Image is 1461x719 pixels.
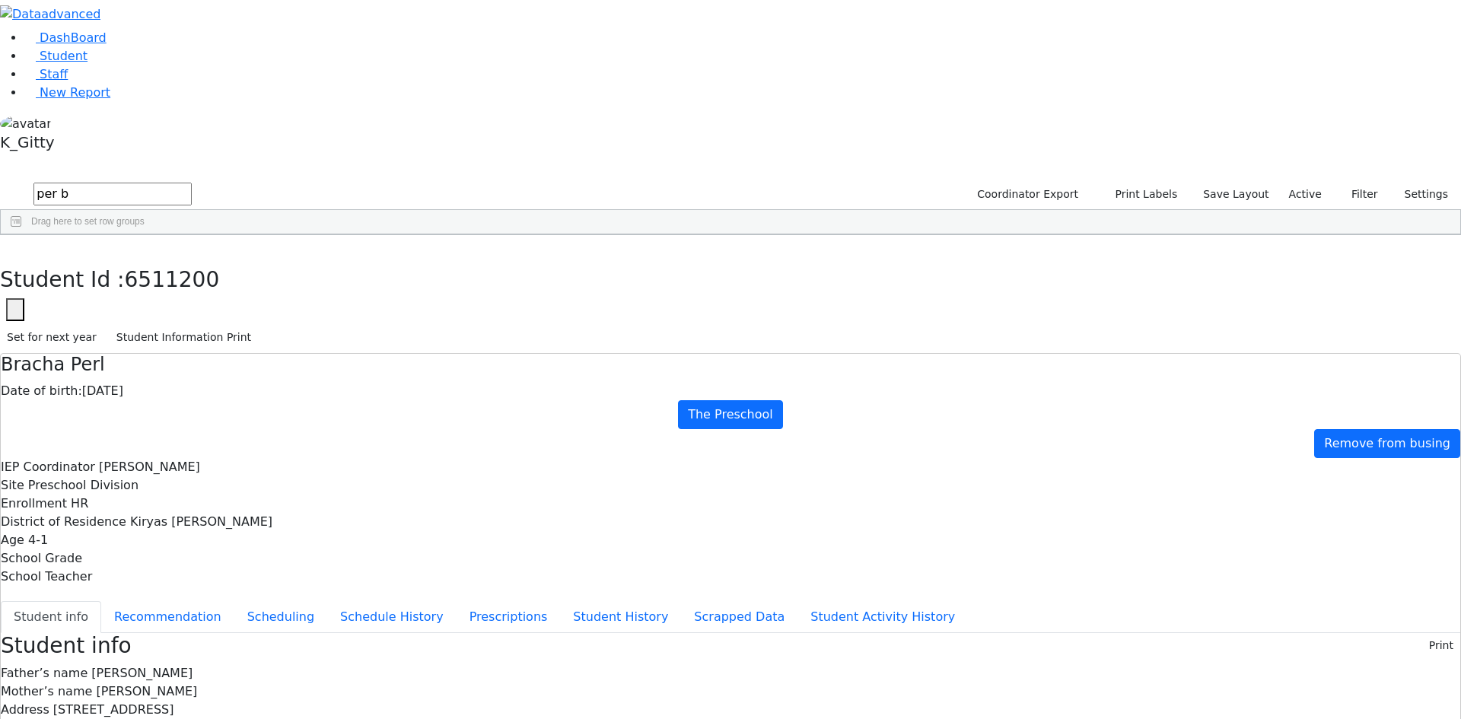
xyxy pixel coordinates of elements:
span: HR [71,496,88,511]
label: Date of birth: [1,382,82,400]
button: Schedule History [327,601,457,633]
span: DashBoard [40,30,107,45]
button: Save Layout [1196,183,1275,206]
a: New Report [24,85,110,100]
label: Father’s name [1,664,88,682]
a: The Preschool [678,400,783,429]
h3: Student info [1,633,132,659]
span: [PERSON_NAME] [96,684,197,698]
button: Student info [1,601,101,633]
span: Drag here to set row groups [31,216,145,227]
label: School Teacher [1,568,92,586]
label: School Grade [1,549,82,568]
button: Student Information Print [110,326,258,349]
label: Address [1,701,49,719]
button: Print Labels [1097,183,1184,206]
button: Scrapped Data [681,601,797,633]
button: Scheduling [234,601,327,633]
label: Age [1,531,24,549]
span: 4-1 [28,533,48,547]
label: Enrollment [1,495,67,513]
button: Filter [1332,183,1385,206]
span: 6511200 [125,267,220,292]
label: Site [1,476,24,495]
span: Staff [40,67,68,81]
label: Active [1282,183,1329,206]
a: DashBoard [24,30,107,45]
button: Coordinator Export [967,183,1085,206]
button: Print [1422,634,1460,657]
button: Student Activity History [797,601,968,633]
input: Search [33,183,192,205]
span: Kiryas [PERSON_NAME] [130,514,272,529]
span: New Report [40,85,110,100]
span: [PERSON_NAME] [91,666,193,680]
label: Mother’s name [1,682,92,701]
h4: Bracha Perl [1,354,1460,376]
span: [STREET_ADDRESS] [53,702,174,717]
span: Remove from busing [1324,436,1450,450]
button: Settings [1385,183,1455,206]
div: [DATE] [1,382,1460,400]
label: IEP Coordinator [1,458,95,476]
span: [PERSON_NAME] [99,460,200,474]
label: District of Residence [1,513,126,531]
button: Recommendation [101,601,234,633]
a: Staff [24,67,68,81]
span: Student [40,49,88,63]
button: Prescriptions [457,601,561,633]
button: Student History [560,601,681,633]
a: Student [24,49,88,63]
a: Remove from busing [1314,429,1460,458]
span: Preschool Division [28,478,138,492]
